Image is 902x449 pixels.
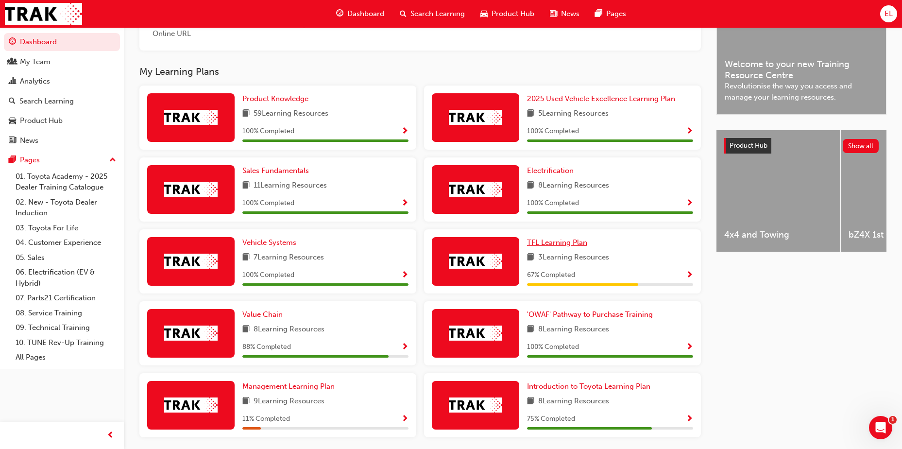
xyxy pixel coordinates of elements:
[164,326,218,341] img: Trak
[4,72,120,90] a: Analytics
[328,4,392,24] a: guage-iconDashboard
[449,397,502,413] img: Trak
[242,237,300,248] a: Vehicle Systems
[20,76,50,87] div: Analytics
[401,197,408,209] button: Show Progress
[527,238,587,247] span: TFL Learning Plan
[242,382,335,391] span: Management Learning Plan
[9,77,16,86] span: chart-icon
[401,199,408,208] span: Show Progress
[242,165,313,176] a: Sales Fundamentals
[12,335,120,350] a: 10. TUNE Rev-Up Training
[147,28,196,39] span: Online URL
[595,8,602,20] span: pages-icon
[242,310,283,319] span: Value Chain
[242,238,296,247] span: Vehicle Systems
[5,3,82,25] img: Trak
[527,324,534,336] span: book-icon
[527,166,574,175] span: Electrification
[449,254,502,269] img: Trak
[401,269,408,281] button: Show Progress
[716,130,840,252] a: 4x4 and Towing
[527,126,579,137] span: 100 % Completed
[392,4,473,24] a: search-iconSearch Learning
[401,343,408,352] span: Show Progress
[686,341,693,353] button: Show Progress
[686,197,693,209] button: Show Progress
[242,342,291,353] span: 88 % Completed
[527,381,654,392] a: Introduction to Toyota Learning Plan
[254,108,328,120] span: 59 Learning Resources
[587,4,634,24] a: pages-iconPages
[164,254,218,269] img: Trak
[4,31,120,151] button: DashboardMy TeamAnalyticsSearch LearningProduct HubNews
[242,198,294,209] span: 100 % Completed
[4,92,120,110] a: Search Learning
[242,270,294,281] span: 100 % Completed
[336,8,343,20] span: guage-icon
[242,324,250,336] span: book-icon
[538,108,609,120] span: 5 Learning Resources
[550,8,557,20] span: news-icon
[4,33,120,51] a: Dashboard
[410,8,465,19] span: Search Learning
[401,271,408,280] span: Show Progress
[9,38,16,47] span: guage-icon
[242,381,339,392] a: Management Learning Plan
[527,237,591,248] a: TFL Learning Plan
[400,8,407,20] span: search-icon
[449,182,502,197] img: Trak
[12,320,120,335] a: 09. Technical Training
[19,96,74,107] div: Search Learning
[473,4,542,24] a: car-iconProduct Hub
[538,324,609,336] span: 8 Learning Resources
[12,265,120,291] a: 06. Electrification (EV & Hybrid)
[254,252,324,264] span: 7 Learning Resources
[347,8,384,19] span: Dashboard
[9,137,16,145] span: news-icon
[724,229,833,241] span: 4x4 and Towing
[20,135,38,146] div: News
[164,397,218,413] img: Trak
[527,414,575,425] span: 75 % Completed
[527,396,534,408] span: book-icon
[869,416,892,439] iframe: Intercom live chat
[242,180,250,192] span: book-icon
[527,270,575,281] span: 67 % Completed
[527,382,650,391] span: Introduction to Toyota Learning Plan
[725,81,878,103] span: Revolutionise the way you access and manage your learning resources.
[12,291,120,306] a: 07. Parts21 Certification
[686,127,693,136] span: Show Progress
[561,8,579,19] span: News
[686,269,693,281] button: Show Progress
[12,306,120,321] a: 08. Service Training
[686,125,693,138] button: Show Progress
[242,252,250,264] span: book-icon
[449,326,502,341] img: Trak
[527,252,534,264] span: book-icon
[527,309,657,320] a: 'OWAF' Pathway to Purchase Training
[242,108,250,120] span: book-icon
[527,108,534,120] span: book-icon
[109,154,116,167] span: up-icon
[9,58,16,67] span: people-icon
[164,182,218,197] img: Trak
[4,151,120,169] button: Pages
[527,342,579,353] span: 100 % Completed
[527,94,675,103] span: 2025 Used Vehicle Excellence Learning Plan
[527,310,653,319] span: 'OWAF' Pathway to Purchase Training
[527,198,579,209] span: 100 % Completed
[686,271,693,280] span: Show Progress
[538,180,609,192] span: 8 Learning Resources
[538,252,609,264] span: 3 Learning Resources
[724,138,879,154] a: Product HubShow all
[242,309,287,320] a: Value Chain
[9,156,16,165] span: pages-icon
[527,165,578,176] a: Electrification
[242,414,290,425] span: 11 % Completed
[20,115,63,126] div: Product Hub
[20,56,51,68] div: My Team
[401,127,408,136] span: Show Progress
[401,341,408,353] button: Show Progress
